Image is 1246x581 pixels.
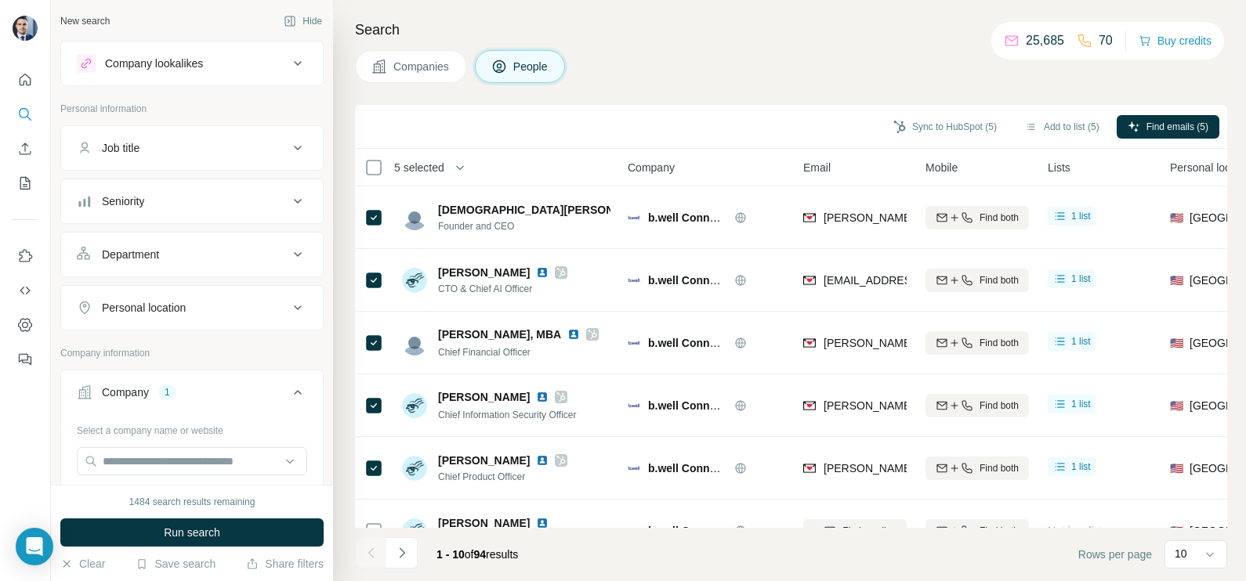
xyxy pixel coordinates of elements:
p: 25,685 [1026,31,1064,50]
span: 🇺🇸 [1170,460,1183,476]
span: Chief Information Security Officer [438,410,577,420]
img: Logo of b.well Connected Health [628,274,640,287]
span: Run search [164,525,220,540]
button: Navigate to next page [386,537,418,568]
div: Seniority [102,193,144,209]
img: Logo of b.well Connected Health [628,462,640,475]
h4: Search [355,19,1227,41]
img: provider findymail logo [803,210,816,226]
button: Find both [925,269,1029,292]
span: [PERSON_NAME][EMAIL_ADDRESS][PERSON_NAME][DOMAIN_NAME] [824,337,1190,349]
img: LinkedIn logo [536,391,549,403]
img: provider findymail logo [803,272,816,288]
button: Sync to HubSpot (5) [882,115,1008,139]
span: 1 list [1071,460,1091,474]
span: [PERSON_NAME][EMAIL_ADDRESS][PERSON_NAME][DOMAIN_NAME] [824,462,1190,475]
span: Find email [842,524,886,538]
span: Find both [980,399,1019,413]
button: Find emails (5) [1117,115,1219,139]
img: Logo of b.well Connected Health [628,337,640,349]
div: 1484 search results remaining [129,495,255,509]
span: b.well Connected Health [648,274,775,287]
span: Find both [980,336,1019,350]
button: Clear [60,556,105,572]
p: 70 [1099,31,1113,50]
div: Open Intercom Messenger [16,528,53,565]
span: of [465,548,474,561]
img: Avatar [402,518,427,543]
img: LinkedIn logo [567,328,580,341]
button: Department [61,236,323,273]
div: Company [102,384,149,400]
button: Search [13,100,38,128]
div: Department [102,247,159,262]
span: results [436,548,518,561]
span: 🇺🇸 [1170,398,1183,413]
span: 94 [474,548,487,561]
button: Job title [61,129,323,167]
span: Not in a list [1048,525,1102,537]
p: Personal information [60,102,324,116]
span: 1 list [1071,397,1091,411]
p: Company information [60,346,324,360]
span: [EMAIL_ADDRESS][DOMAIN_NAME] [824,274,1009,287]
button: Personal location [61,289,323,327]
span: 🇺🇸 [1170,272,1183,288]
img: Avatar [402,393,427,418]
span: 🇺🇸 [1170,523,1183,539]
img: Avatar [13,16,38,41]
img: Avatar [402,456,427,481]
span: 1 - 10 [436,548,465,561]
button: Feedback [13,345,38,373]
button: Dashboard [13,311,38,339]
button: Buy credits [1139,30,1212,52]
button: Find email [803,519,907,543]
button: Find both [925,394,1029,417]
button: Run search [60,518,324,547]
img: provider findymail logo [803,398,816,413]
div: Personal location [102,300,186,316]
span: People [513,59,549,74]
button: Find both [925,519,1029,543]
span: Rows per page [1078,547,1152,562]
span: 1 list [1071,272,1091,286]
span: Chief Financial Officer [438,347,531,358]
span: 5 selected [394,160,444,175]
span: Find both [980,524,1019,538]
span: CTO & Chief AI Officer [438,282,567,296]
img: Avatar [402,205,427,230]
span: [PERSON_NAME][EMAIL_ADDRESS][DOMAIN_NAME] [824,399,1099,412]
span: 1 list [1071,209,1091,223]
span: Founder and CEO [438,219,610,233]
button: Find both [925,206,1029,229]
img: Logo of b.well Connected Health [628,211,640,224]
img: Avatar [402,268,427,293]
span: b.well Connected Health [648,462,775,475]
img: Avatar [402,330,427,355]
button: Hide [273,9,333,33]
span: Find both [980,211,1019,225]
span: Lists [1048,160,1070,175]
button: Quick start [13,66,38,94]
span: Chief Product Officer [438,470,567,484]
img: LinkedIn logo [536,454,549,467]
span: b.well Connected Health [648,337,775,349]
img: LinkedIn logo [536,517,549,529]
span: [PERSON_NAME] [438,515,530,531]
div: 1 [158,385,176,399]
span: Companies [393,59,451,74]
span: b.well Connected Health [648,399,775,412]
button: Seniority [61,182,323,220]
img: Logo of b.well Connected Health [628,399,640,412]
span: Find both [980,461,1019,475]
img: provider findymail logo [803,460,816,476]
div: Select a company name or website [77,417,307,438]
button: Save search [136,556,216,572]
span: 🇺🇸 [1170,335,1183,351]
span: 1 list [1071,334,1091,348]
span: Company [628,160,675,175]
button: Company1 [61,373,323,417]
p: 10 [1175,546,1187,561]
button: Add to list (5) [1014,115,1110,139]
button: Find both [925,456,1029,480]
